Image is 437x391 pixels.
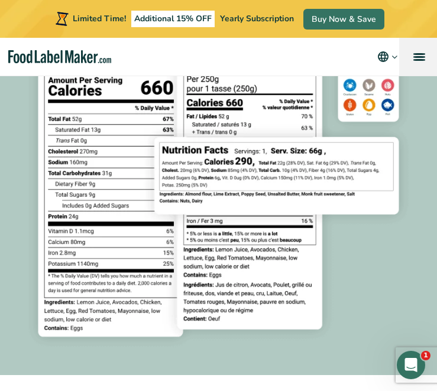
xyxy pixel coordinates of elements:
[131,11,215,27] span: Additional 15% OFF
[421,351,430,360] span: 1
[303,9,384,30] a: Buy Now & Save
[399,38,437,76] a: menu
[220,13,294,24] span: Yearly Subscription
[73,13,126,24] span: Limited Time!
[397,351,425,379] iframe: Intercom live chat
